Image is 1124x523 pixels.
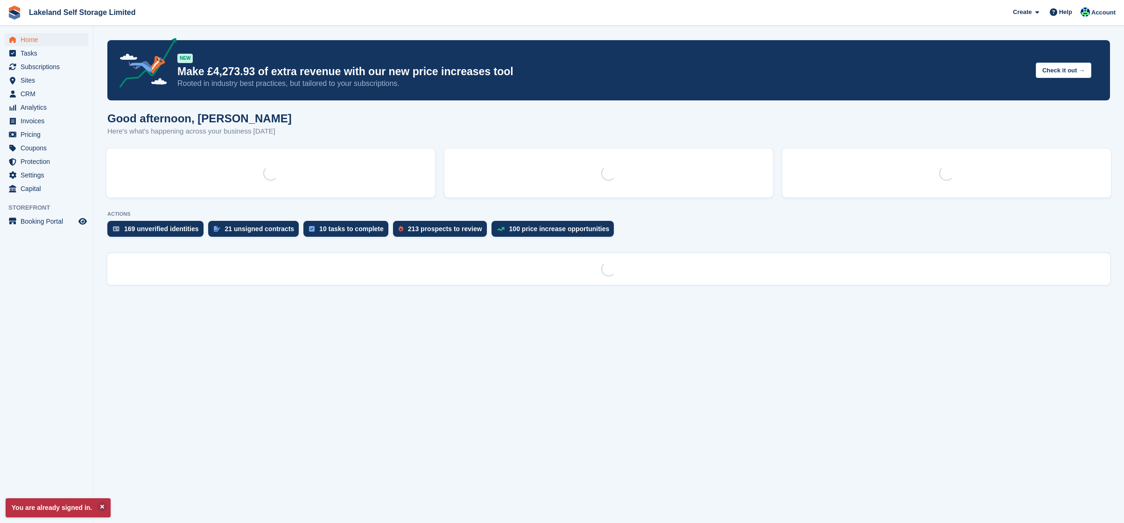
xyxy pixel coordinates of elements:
a: menu [5,141,88,155]
div: 21 unsigned contracts [225,225,295,233]
span: Settings [21,169,77,182]
img: stora-icon-8386f47178a22dfd0bd8f6a31ec36ba5ce8667c1dd55bd0f319d3a0aa187defe.svg [7,6,21,20]
img: verify_identity-adf6edd0f0f0b5bbfe63781bf79b02c33cf7c696d77639b501bdc392416b5a36.svg [113,226,119,232]
div: NEW [177,54,193,63]
a: 213 prospects to review [393,221,492,241]
span: Subscriptions [21,60,77,73]
a: menu [5,182,88,195]
a: menu [5,114,88,127]
a: menu [5,128,88,141]
a: menu [5,60,88,73]
p: Rooted in industry best practices, but tailored to your subscriptions. [177,78,1028,89]
a: 100 price increase opportunities [492,221,619,241]
img: task-75834270c22a3079a89374b754ae025e5fb1db73e45f91037f5363f120a921f8.svg [309,226,315,232]
img: contract_signature_icon-13c848040528278c33f63329250d36e43548de30e8caae1d1a13099fd9432cc5.svg [214,226,220,232]
p: Here's what's happening across your business [DATE] [107,126,292,137]
a: Lakeland Self Storage Limited [25,5,140,20]
a: menu [5,155,88,168]
a: 169 unverified identities [107,221,208,241]
span: Protection [21,155,77,168]
span: Sites [21,74,77,87]
span: Home [21,33,77,46]
div: 213 prospects to review [408,225,482,233]
span: Account [1091,8,1116,17]
span: Create [1013,7,1032,17]
a: Preview store [77,216,88,227]
a: menu [5,215,88,228]
span: Help [1059,7,1072,17]
img: price-adjustments-announcement-icon-8257ccfd72463d97f412b2fc003d46551f7dbcb40ab6d574587a9cd5c0d94... [112,38,177,91]
span: Storefront [8,203,93,212]
a: menu [5,74,88,87]
p: ACTIONS [107,211,1110,217]
div: 169 unverified identities [124,225,199,233]
div: 100 price increase opportunities [509,225,610,233]
a: 10 tasks to complete [303,221,393,241]
span: Capital [21,182,77,195]
p: You are already signed in. [6,498,111,517]
img: Steve Aynsley [1081,7,1090,17]
p: Make £4,273.93 of extra revenue with our new price increases tool [177,65,1028,78]
a: menu [5,101,88,114]
span: Tasks [21,47,77,60]
span: Invoices [21,114,77,127]
a: 21 unsigned contracts [208,221,304,241]
span: Pricing [21,128,77,141]
span: Analytics [21,101,77,114]
button: Check it out → [1036,63,1091,78]
a: menu [5,169,88,182]
span: CRM [21,87,77,100]
a: menu [5,47,88,60]
h1: Good afternoon, [PERSON_NAME] [107,112,292,125]
a: menu [5,33,88,46]
span: Coupons [21,141,77,155]
img: prospect-51fa495bee0391a8d652442698ab0144808aea92771e9ea1ae160a38d050c398.svg [399,226,403,232]
img: price_increase_opportunities-93ffe204e8149a01c8c9dc8f82e8f89637d9d84a8eef4429ea346261dce0b2c0.svg [497,227,505,231]
div: 10 tasks to complete [319,225,384,233]
span: Booking Portal [21,215,77,228]
a: menu [5,87,88,100]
